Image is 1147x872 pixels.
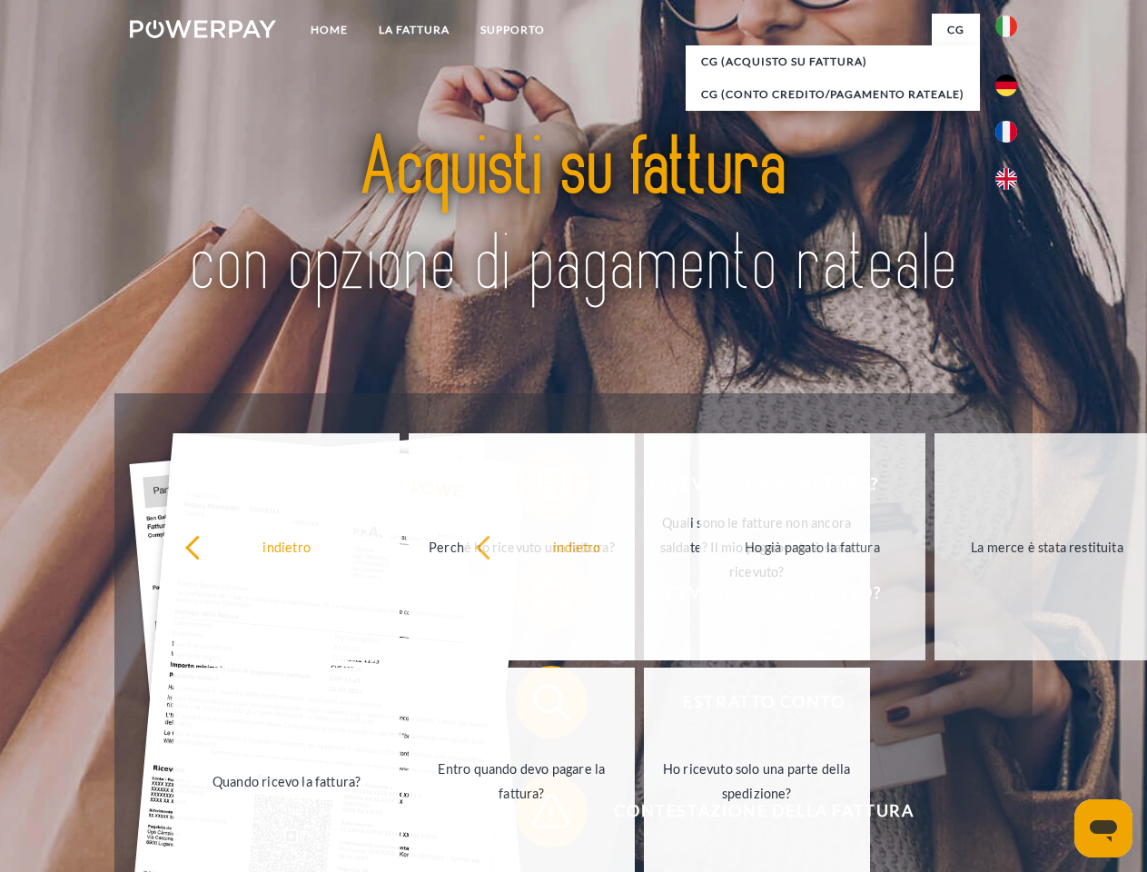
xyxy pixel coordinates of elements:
[130,20,276,38] img: logo-powerpay-white.svg
[995,168,1017,190] img: en
[710,534,915,559] div: Ho già pagato la fattura
[465,14,560,46] a: Supporto
[363,14,465,46] a: LA FATTURA
[686,78,980,111] a: CG (Conto Credito/Pagamento rateale)
[184,534,389,559] div: indietro
[995,15,1017,37] img: it
[295,14,363,46] a: Home
[184,768,389,793] div: Quando ricevo la fattura?
[420,757,624,806] div: Entro quando devo pagare la fattura?
[686,45,980,78] a: CG (Acquisto su fattura)
[655,757,859,806] div: Ho ricevuto solo una parte della spedizione?
[995,121,1017,143] img: fr
[173,87,974,348] img: title-powerpay_it.svg
[1074,799,1132,857] iframe: Button to launch messaging window
[475,534,679,559] div: indietro
[420,534,624,559] div: Perché ho ricevuto una fattura?
[995,74,1017,96] img: de
[932,14,980,46] a: CG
